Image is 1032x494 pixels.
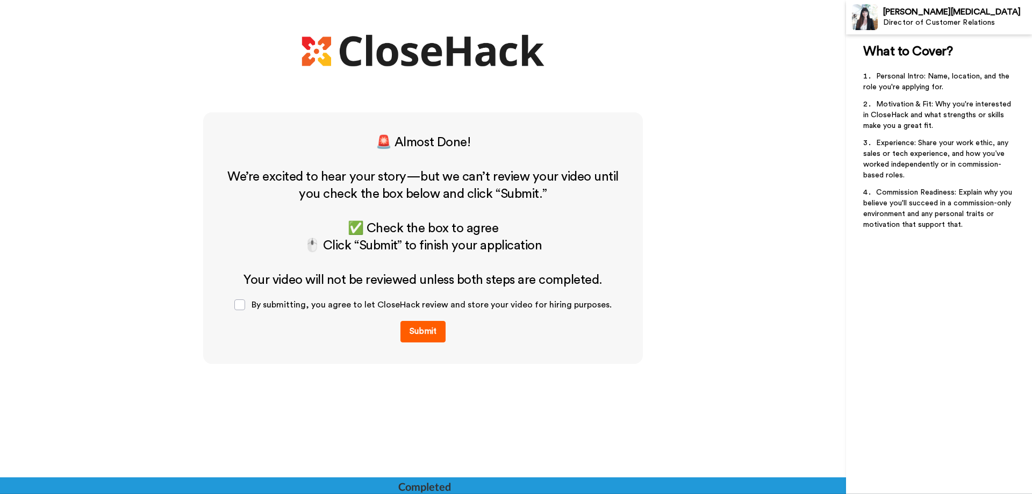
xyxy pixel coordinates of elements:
span: Commission Readiness: Explain why you believe you'll succeed in a commission-only environment and... [863,189,1014,228]
span: What to Cover? [863,45,952,58]
span: Your video will not be reviewed unless both steps are completed. [243,274,602,287]
span: Motivation & Fit: Why you're interested in CloseHack and what strengths or skills make you a grea... [863,101,1013,130]
button: Submit [400,321,446,342]
span: ✅ Check the box to agree [348,222,498,235]
img: Profile Image [852,4,878,30]
span: We’re excited to hear your story—but we can’t review your video until you check the box below and... [227,170,621,201]
span: 🚨 Almost Done! [376,136,470,149]
span: 🖱️ Click “Submit” to finish your application [304,239,542,252]
div: Director of Customer Relations [883,18,1031,27]
div: [PERSON_NAME][MEDICAL_DATA] [883,7,1031,17]
div: Completed [398,479,450,494]
span: Personal Intro: Name, location, and the role you're applying for. [863,73,1012,91]
span: Experience: Share your work ethic, any sales or tech experience, and how you’ve worked independen... [863,139,1010,179]
span: By submitting, you agree to let CloseHack review and store your video for hiring purposes. [252,300,612,309]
